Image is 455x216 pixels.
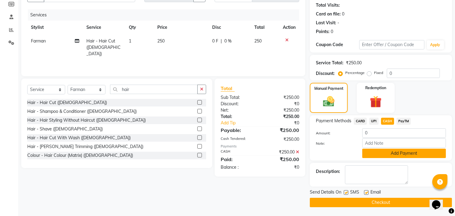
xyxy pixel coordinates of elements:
[216,113,260,120] div: Total:
[316,2,340,8] div: Total Visits:
[27,126,103,132] div: Hair - Shave ([DEMOGRAPHIC_DATA])
[129,38,131,44] span: 1
[216,156,260,163] div: Paid:
[381,118,394,125] span: CASH
[396,118,411,125] span: PayTM
[342,11,344,17] div: 0
[311,130,358,136] label: Amount:
[216,101,260,107] div: Discount:
[362,149,446,158] button: Add Payment
[310,198,452,207] button: Checkout
[331,29,333,35] div: 0
[27,143,143,150] div: Hair - [PERSON_NAME] Trimming ([DEMOGRAPHIC_DATA])
[83,21,125,34] th: Service
[28,9,304,21] div: Services
[316,168,340,175] div: Description:
[316,42,359,48] div: Coupon Code
[362,138,446,148] input: Add Note
[369,118,379,125] span: UPI
[27,21,83,34] th: Stylist
[427,40,444,49] button: Apply
[316,70,335,77] div: Discount:
[216,94,260,101] div: Sub Total:
[345,70,365,76] label: Percentage
[260,149,304,155] div: ₹250.00
[157,38,165,44] span: 250
[346,60,362,66] div: ₹250.00
[260,164,304,170] div: ₹0
[365,85,386,91] label: Redemption
[359,40,424,49] input: Enter Offer / Coupon Code
[86,38,121,56] span: Hair - Hair Cut ([DEMOGRAPHIC_DATA])
[216,149,260,155] div: CASH
[31,38,46,44] span: Farman
[366,94,385,109] img: _gift.svg
[370,189,381,197] span: Email
[224,38,232,44] span: 0 %
[279,21,299,34] th: Action
[110,85,198,94] input: Search or Scan
[310,189,341,197] span: Send Details On
[216,136,260,143] div: Cash Tendered:
[260,113,304,120] div: ₹250.00
[314,86,343,91] label: Manual Payment
[316,20,336,26] div: Last Visit:
[316,118,351,124] span: Payment Methods
[125,21,153,34] th: Qty
[154,21,209,34] th: Price
[311,141,358,146] label: Note:
[350,189,359,197] span: SMS
[221,144,299,149] div: Payments
[260,101,304,107] div: ₹0
[216,127,260,134] div: Payable:
[316,11,341,17] div: Card on file:
[337,20,339,26] div: -
[260,156,304,163] div: ₹250.00
[316,29,330,35] div: Points:
[27,108,137,115] div: Hair - Shampoo & Conditioner ([DEMOGRAPHIC_DATA])
[260,107,304,113] div: ₹250.00
[27,117,146,123] div: Hair - Hair Styling Without Haircut ([DEMOGRAPHIC_DATA])
[221,38,222,44] span: |
[209,21,251,34] th: Disc
[216,164,260,170] div: Balance :
[212,38,218,44] span: 0 F
[221,85,235,92] span: Total
[320,95,338,108] img: _cash.svg
[254,38,262,44] span: 250
[216,107,260,113] div: Net:
[430,192,449,210] iframe: chat widget
[260,136,304,143] div: ₹250.00
[316,60,343,66] div: Service Total:
[354,118,367,125] span: CARD
[27,152,133,159] div: Colour - Hair Colour (Matrix) ([DEMOGRAPHIC_DATA])
[260,94,304,101] div: ₹250.00
[374,70,383,76] label: Fixed
[27,100,107,106] div: Hair - Hair Cut ([DEMOGRAPHIC_DATA])
[362,128,446,138] input: Amount
[27,135,131,141] div: Hair - Hair Cut With Wash ([DEMOGRAPHIC_DATA])
[260,127,304,134] div: ₹250.00
[251,21,279,34] th: Total
[216,120,267,126] a: Add Tip
[267,120,304,126] div: ₹0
